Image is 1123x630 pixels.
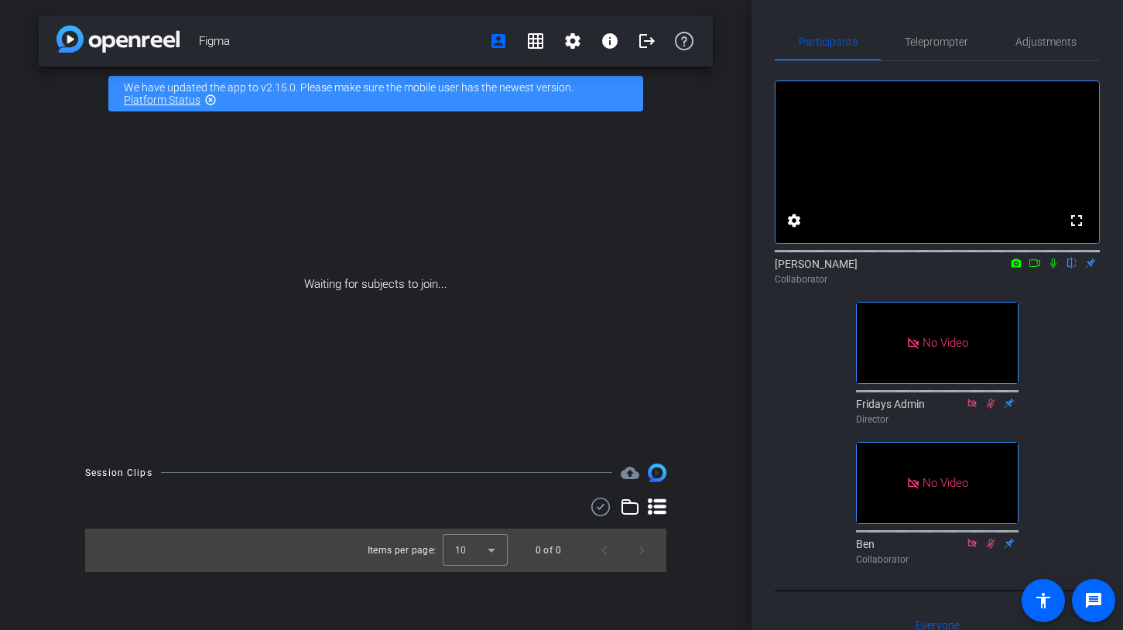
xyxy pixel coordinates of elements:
mat-icon: grid_on [526,32,545,50]
mat-icon: logout [638,32,656,50]
div: 0 of 0 [536,543,561,558]
div: Fridays Admin [856,396,1019,426]
span: Figma [199,26,480,56]
button: Next page [623,532,660,569]
span: No Video [923,475,968,489]
mat-icon: highlight_off [204,94,217,106]
span: Teleprompter [905,36,968,47]
mat-icon: cloud_upload [621,464,639,482]
mat-icon: flip [1063,255,1081,269]
span: No Video [923,336,968,350]
img: app-logo [56,26,180,53]
mat-icon: fullscreen [1067,211,1086,230]
img: Session clips [648,464,666,482]
div: Ben [856,536,1019,567]
div: [PERSON_NAME] [775,256,1100,286]
div: Session Clips [85,465,152,481]
span: Destinations for your clips [621,464,639,482]
div: Director [856,413,1019,426]
button: Previous page [586,532,623,569]
div: Collaborator [775,272,1100,286]
mat-icon: info [601,32,619,50]
span: Adjustments [1015,36,1077,47]
mat-icon: accessibility [1034,591,1053,610]
mat-icon: account_box [489,32,508,50]
div: Waiting for subjects to join... [39,121,713,448]
div: Collaborator [856,553,1019,567]
mat-icon: message [1084,591,1103,610]
div: We have updated the app to v2.15.0. Please make sure the mobile user has the newest version. [108,76,643,111]
div: Items per page: [368,543,437,558]
mat-icon: settings [785,211,803,230]
mat-icon: settings [563,32,582,50]
a: Platform Status [124,94,200,106]
span: Participants [799,36,858,47]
